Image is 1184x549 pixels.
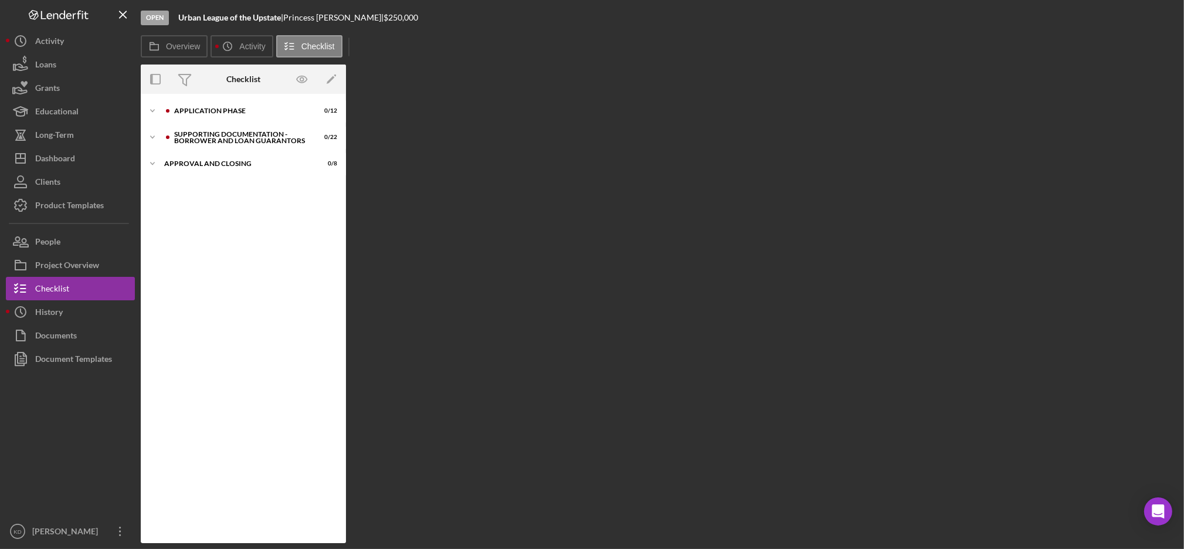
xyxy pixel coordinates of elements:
div: Document Templates [35,347,112,374]
div: Application Phase [174,107,308,114]
text: KD [13,528,21,535]
div: Open [141,11,169,25]
div: 0 / 8 [316,160,337,167]
button: Loans [6,53,135,76]
div: Loans [35,53,56,79]
button: Dashboard [6,147,135,170]
div: | [178,13,283,22]
div: Checklist [35,277,69,303]
div: 0 / 22 [316,134,337,141]
div: Educational [35,100,79,126]
div: Documents [35,324,77,350]
div: 0 / 12 [316,107,337,114]
button: Checklist [276,35,342,57]
div: People [35,230,60,256]
button: Activity [211,35,273,57]
button: Grants [6,76,135,100]
button: Checklist [6,277,135,300]
button: History [6,300,135,324]
div: Dashboard [35,147,75,173]
div: Product Templates [35,194,104,220]
div: Project Overview [35,253,99,280]
div: Grants [35,76,60,103]
button: People [6,230,135,253]
span: $250,000 [384,12,418,22]
label: Activity [239,42,265,51]
div: Approval and Closing [164,160,308,167]
button: Educational [6,100,135,123]
div: Activity [35,29,64,56]
div: [PERSON_NAME] [29,520,106,546]
div: Supporting Documentation - Borrower and Loan Guarantors [174,131,308,144]
button: Clients [6,170,135,194]
div: Clients [35,170,60,196]
div: History [35,300,63,327]
button: Product Templates [6,194,135,217]
div: Princess [PERSON_NAME] | [283,13,384,22]
button: Overview [141,35,208,57]
button: KD[PERSON_NAME] [6,520,135,543]
button: Activity [6,29,135,53]
button: Long-Term [6,123,135,147]
div: Open Intercom Messenger [1144,497,1172,526]
div: Long-Term [35,123,74,150]
button: Project Overview [6,253,135,277]
label: Overview [166,42,200,51]
button: Document Templates [6,347,135,371]
div: Checklist [226,74,260,84]
b: Urban League of the Upstate [178,12,281,22]
label: Checklist [301,42,335,51]
button: Documents [6,324,135,347]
